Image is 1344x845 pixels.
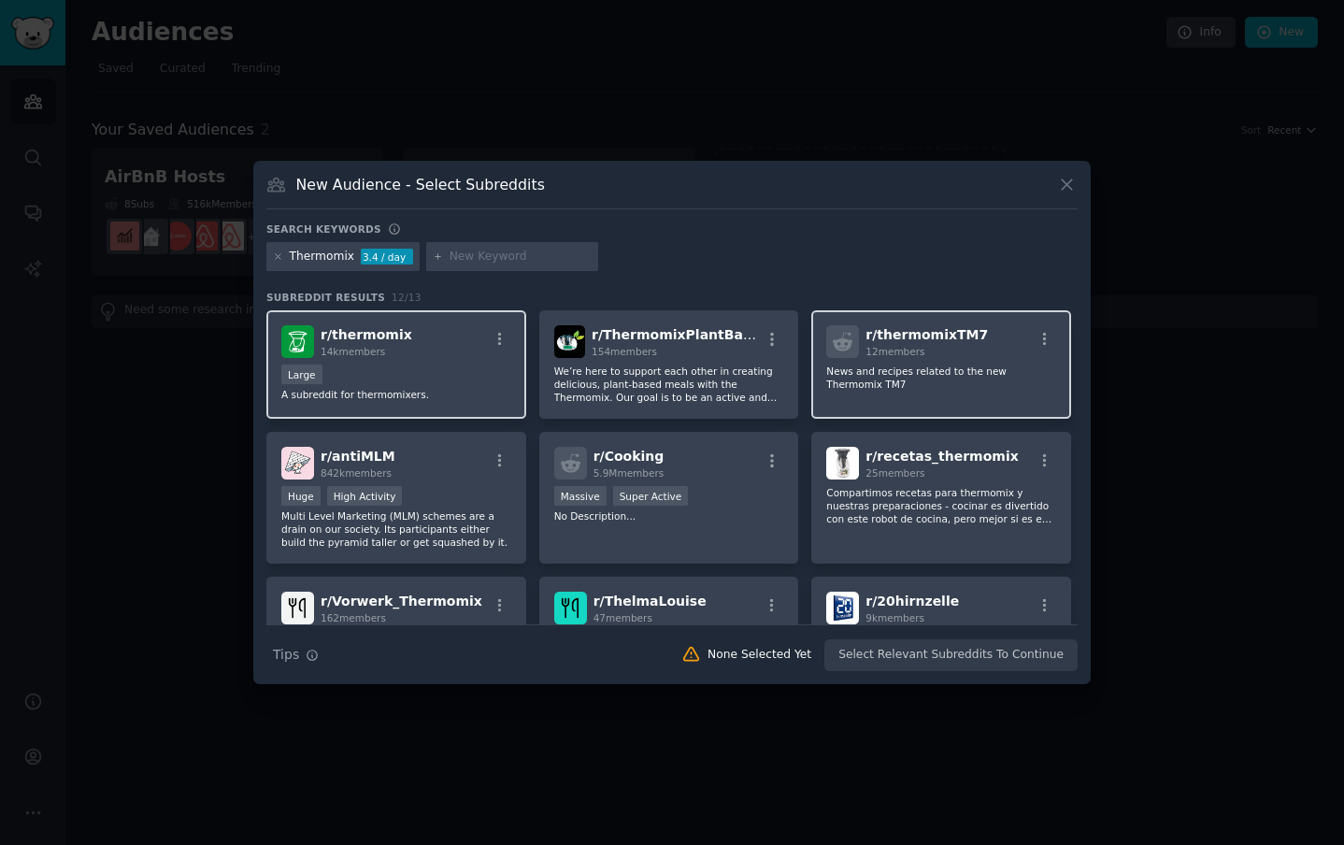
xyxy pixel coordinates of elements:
[554,486,607,506] div: Massive
[321,594,482,609] span: r/ Vorwerk_Thermomix
[321,449,395,464] span: r/ antiMLM
[613,486,689,506] div: Super Active
[281,388,511,401] p: A subreddit for thermomixers.
[826,486,1056,525] p: Compartimos recetas para thermomix y nuestras preparaciones - cocinar es divertido con este robot...
[593,467,665,479] span: 5.9M members
[554,509,784,523] p: No Description...
[281,447,314,480] img: antiMLM
[826,592,859,624] img: 20hirnzelle
[593,449,665,464] span: r/ Cooking
[592,327,769,342] span: r/ ThermomixPlantBased
[266,291,385,304] span: Subreddit Results
[281,509,511,549] p: Multi Level Marketing (MLM) schemes are a drain on our society. Its participants either build the...
[826,365,1056,391] p: News and recipes related to the new Thermomix TM7
[321,346,385,357] span: 14k members
[392,292,422,303] span: 12 / 13
[554,365,784,404] p: We’re here to support each other in creating delicious, plant-based meals with the Thermomix. Our...
[865,594,959,609] span: r/ 20hirnzelle
[327,486,403,506] div: High Activity
[273,645,299,665] span: Tips
[281,592,314,624] img: Vorwerk_Thermomix
[554,592,587,624] img: ThelmaLouise
[826,447,859,480] img: recetas_thermomix
[593,594,707,609] span: r/ ThelmaLouise
[290,249,355,265] div: Thermomix
[281,486,321,506] div: Huge
[554,325,585,358] img: ThermomixPlantBased
[321,327,412,342] span: r/ thermomix
[450,249,592,265] input: New Keyword
[865,346,924,357] span: 12 members
[592,346,657,357] span: 154 members
[281,365,322,384] div: Large
[281,325,314,358] img: thermomix
[708,647,811,664] div: None Selected Yet
[361,249,413,265] div: 3.4 / day
[593,612,652,623] span: 47 members
[321,612,386,623] span: 162 members
[865,612,924,623] span: 9k members
[865,467,924,479] span: 25 members
[321,467,392,479] span: 842k members
[266,222,381,236] h3: Search keywords
[865,327,988,342] span: r/ thermomixTM7
[865,449,1018,464] span: r/ recetas_thermomix
[296,175,545,194] h3: New Audience - Select Subreddits
[266,638,325,671] button: Tips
